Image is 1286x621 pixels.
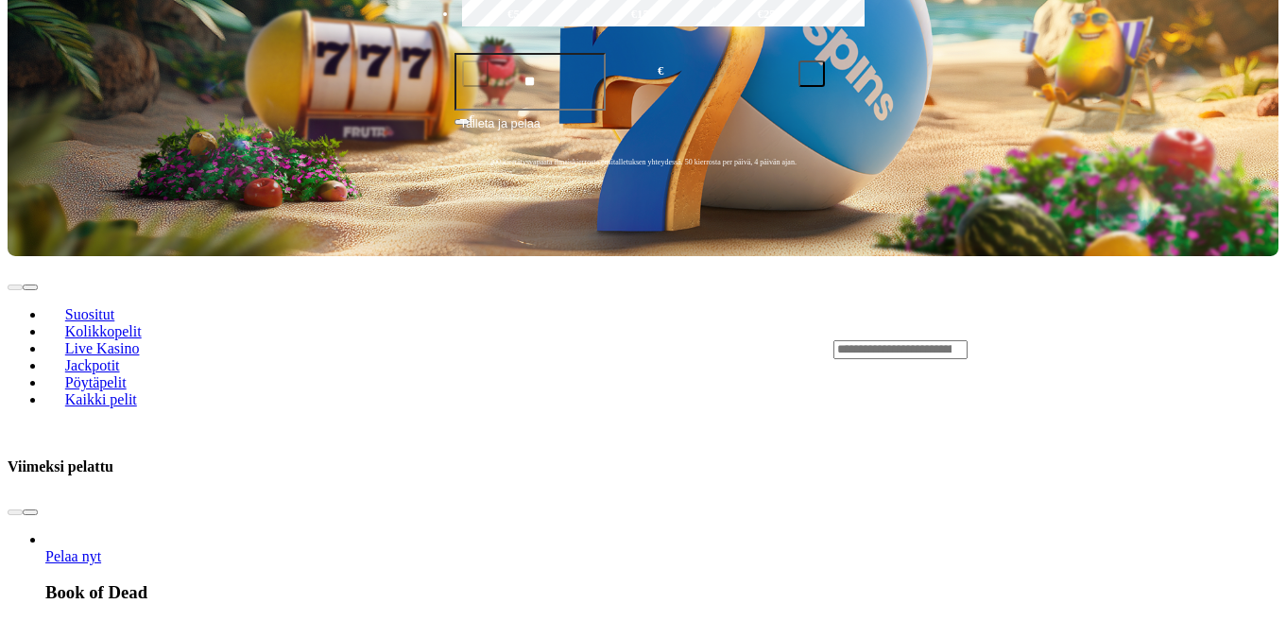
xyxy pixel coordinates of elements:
[58,306,122,322] span: Suositut
[45,335,159,363] a: Live Kasino
[45,548,101,564] span: Pelaa nyt
[462,60,489,87] button: minus icon
[8,256,1278,441] header: Lobby
[470,112,475,124] span: €
[58,340,147,356] span: Live Kasino
[798,60,825,87] button: plus icon
[658,62,663,80] span: €
[23,285,38,290] button: next slide
[833,340,968,359] input: Search
[8,274,796,423] nav: Lobby
[460,114,540,148] span: Talleta ja pelaa
[45,301,134,329] a: Suositut
[8,285,23,290] button: prev slide
[58,374,134,390] span: Pöytäpelit
[45,369,146,397] a: Pöytäpelit
[23,509,38,515] button: next slide
[45,352,139,380] a: Jackpotit
[58,357,128,373] span: Jackpotit
[454,113,832,149] button: Talleta ja pelaa
[58,323,149,339] span: Kolikkopelit
[8,509,23,515] button: prev slide
[45,318,161,346] a: Kolikkopelit
[58,391,145,407] span: Kaikki pelit
[45,548,101,564] a: Book of Dead
[8,457,113,475] h3: Viimeksi pelattu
